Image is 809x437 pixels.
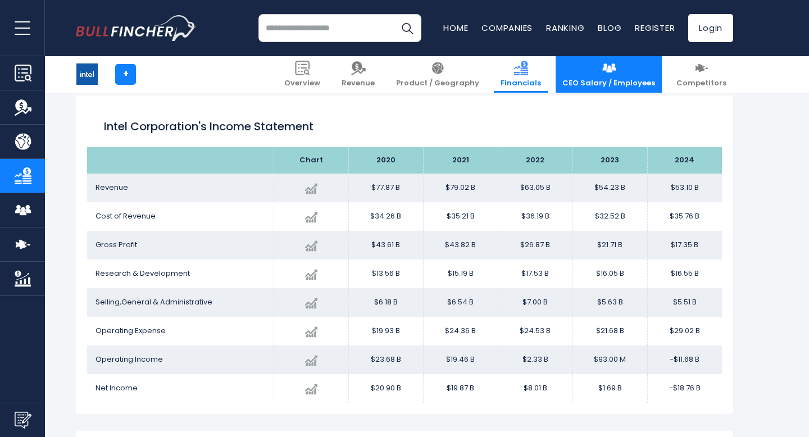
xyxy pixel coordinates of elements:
[96,211,156,221] span: Cost of Revenue
[335,56,381,93] a: Revenue
[647,202,722,231] td: $35.76 B
[76,15,197,41] img: bullfincher logo
[688,14,733,42] a: Login
[498,260,572,288] td: $17.53 B
[556,56,662,93] a: CEO Salary / Employees
[348,147,423,174] th: 2020
[115,64,136,85] a: +
[348,288,423,317] td: $6.18 B
[647,260,722,288] td: $16.55 B
[96,354,163,365] span: Operating Income
[423,260,498,288] td: $15.19 B
[348,345,423,374] td: $23.68 B
[423,147,498,174] th: 2021
[572,147,647,174] th: 2023
[572,345,647,374] td: $93.00 M
[572,202,647,231] td: $32.52 B
[647,317,722,345] td: $29.02 B
[572,374,647,403] td: $1.69 B
[501,79,541,88] span: Financials
[423,288,498,317] td: $6.54 B
[676,79,726,88] span: Competitors
[423,345,498,374] td: $19.46 B
[96,268,190,279] span: Research & Development
[443,22,468,34] a: Home
[498,374,572,403] td: $8.01 B
[274,147,348,174] th: Chart
[104,118,705,135] h1: Intel Corporation's Income Statement
[423,374,498,403] td: $19.87 B
[572,317,647,345] td: $21.68 B
[670,56,733,93] a: Competitors
[423,317,498,345] td: $24.36 B
[76,15,197,41] a: Go to homepage
[96,383,138,393] span: Net Income
[598,22,621,34] a: Blog
[423,174,498,202] td: $79.02 B
[647,374,722,403] td: -$18.76 B
[494,56,548,93] a: Financials
[647,288,722,317] td: $5.51 B
[342,79,375,88] span: Revenue
[348,260,423,288] td: $13.56 B
[572,288,647,317] td: $5.63 B
[348,317,423,345] td: $19.93 B
[284,79,320,88] span: Overview
[498,288,572,317] td: $7.00 B
[647,345,722,374] td: -$11.68 B
[572,260,647,288] td: $16.05 B
[389,56,486,93] a: Product / Geography
[348,374,423,403] td: $20.90 B
[572,231,647,260] td: $21.71 B
[635,22,675,34] a: Register
[562,79,655,88] span: CEO Salary / Employees
[498,317,572,345] td: $24.53 B
[393,14,421,42] button: Search
[348,174,423,202] td: $77.87 B
[481,22,533,34] a: Companies
[647,147,722,174] th: 2024
[498,345,572,374] td: $2.33 B
[498,202,572,231] td: $36.19 B
[96,297,212,307] span: Selling,General & Administrative
[96,239,137,250] span: Gross Profit
[572,174,647,202] td: $54.23 B
[96,182,128,193] span: Revenue
[423,202,498,231] td: $35.21 B
[546,22,584,34] a: Ranking
[423,231,498,260] td: $43.82 B
[647,231,722,260] td: $17.35 B
[96,325,166,336] span: Operating Expense
[498,231,572,260] td: $26.87 B
[498,147,572,174] th: 2022
[498,174,572,202] td: $63.05 B
[348,202,423,231] td: $34.26 B
[396,79,479,88] span: Product / Geography
[278,56,327,93] a: Overview
[76,63,98,85] img: INTC logo
[647,174,722,202] td: $53.10 B
[348,231,423,260] td: $43.61 B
